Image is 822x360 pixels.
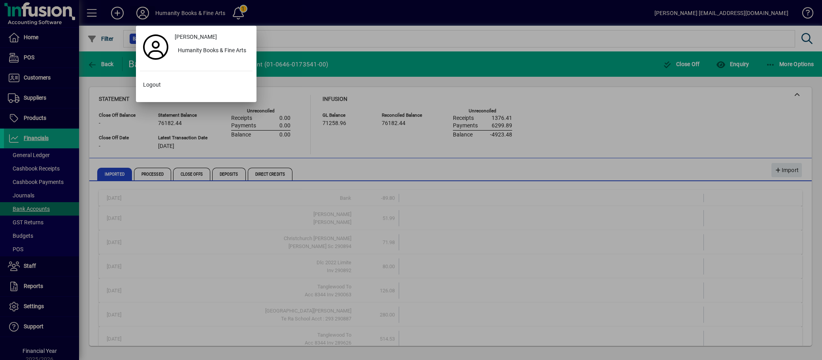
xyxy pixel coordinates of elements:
button: Logout [140,78,253,92]
a: [PERSON_NAME] [172,30,253,44]
button: Humanity Books & Fine Arts [172,44,253,58]
span: Logout [143,81,161,89]
a: Profile [140,40,172,54]
span: [PERSON_NAME] [175,33,217,41]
